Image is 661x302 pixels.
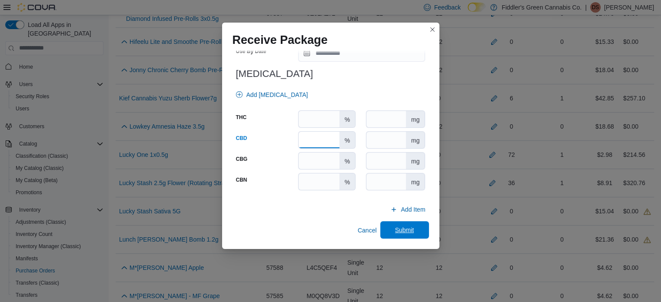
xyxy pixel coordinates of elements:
[427,24,438,35] button: Closes this modal window
[406,111,425,127] div: mg
[233,33,328,47] h1: Receive Package
[354,222,380,239] button: Cancel
[339,173,355,190] div: %
[339,132,355,148] div: %
[406,173,425,190] div: mg
[246,90,308,99] span: Add [MEDICAL_DATA]
[358,226,377,235] span: Cancel
[406,132,425,148] div: mg
[298,44,425,62] input: Press the down key to open a popover containing a calendar.
[395,226,414,234] span: Submit
[236,48,266,55] label: Use By Date
[236,156,248,163] label: CBG
[406,153,425,169] div: mg
[387,201,428,218] button: Add Item
[401,205,425,214] span: Add Item
[236,114,247,121] label: THC
[380,221,429,239] button: Submit
[236,135,247,142] label: CBD
[236,176,247,183] label: CBN
[236,69,425,79] h3: [MEDICAL_DATA]
[339,153,355,169] div: %
[233,86,312,103] button: Add [MEDICAL_DATA]
[339,111,355,127] div: %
